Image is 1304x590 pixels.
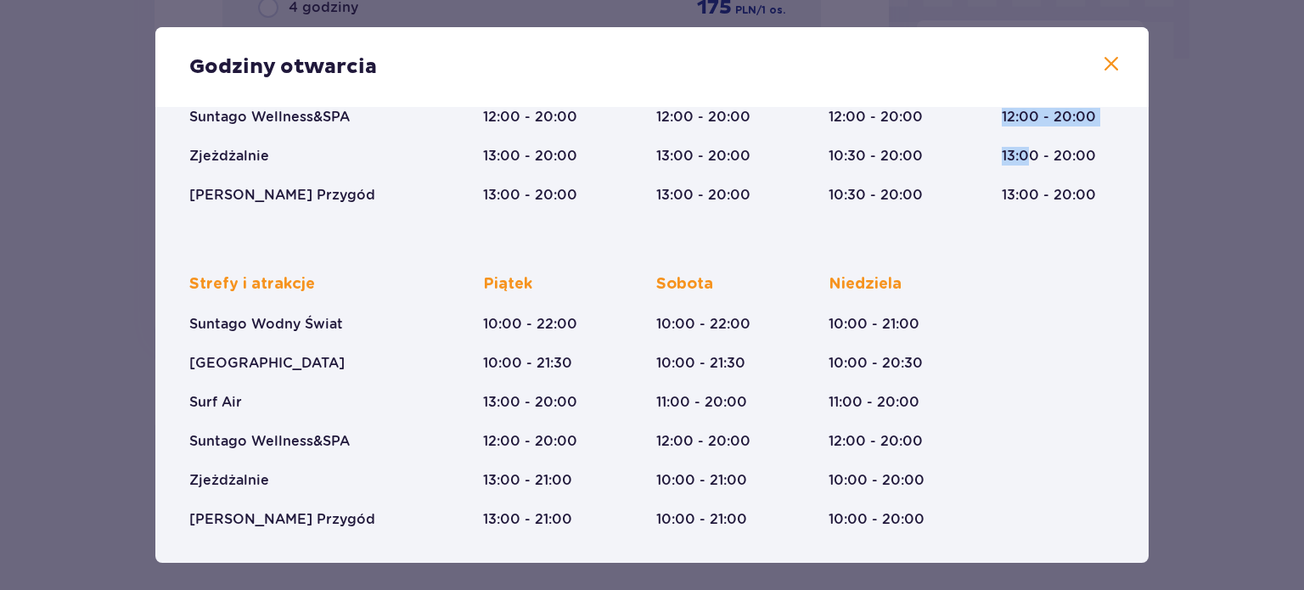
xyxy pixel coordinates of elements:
[656,471,747,490] p: 10:00 - 21:00
[656,432,750,451] p: 12:00 - 20:00
[189,274,315,295] p: Strefy i atrakcje
[656,315,750,334] p: 10:00 - 22:00
[189,354,345,373] p: [GEOGRAPHIC_DATA]
[656,147,750,166] p: 13:00 - 20:00
[829,186,923,205] p: 10:30 - 20:00
[829,393,919,412] p: 11:00 - 20:00
[829,315,919,334] p: 10:00 - 21:00
[483,354,572,373] p: 10:00 - 21:30
[189,510,375,529] p: [PERSON_NAME] Przygód
[483,186,577,205] p: 13:00 - 20:00
[483,315,577,334] p: 10:00 - 22:00
[189,471,269,490] p: Zjeżdżalnie
[189,147,269,166] p: Zjeżdżalnie
[483,432,577,451] p: 12:00 - 20:00
[829,432,923,451] p: 12:00 - 20:00
[189,393,242,412] p: Surf Air
[189,186,375,205] p: [PERSON_NAME] Przygód
[189,315,343,334] p: Suntago Wodny Świat
[829,274,902,295] p: Niedziela
[483,108,577,126] p: 12:00 - 20:00
[483,147,577,166] p: 13:00 - 20:00
[1002,186,1096,205] p: 13:00 - 20:00
[1002,147,1096,166] p: 13:00 - 20:00
[829,354,923,373] p: 10:00 - 20:30
[829,471,925,490] p: 10:00 - 20:00
[656,354,745,373] p: 10:00 - 21:30
[656,274,713,295] p: Sobota
[483,274,532,295] p: Piątek
[189,54,377,80] p: Godziny otwarcia
[829,147,923,166] p: 10:30 - 20:00
[483,393,577,412] p: 13:00 - 20:00
[656,186,750,205] p: 13:00 - 20:00
[483,510,572,529] p: 13:00 - 21:00
[189,108,350,126] p: Suntago Wellness&SPA
[656,510,747,529] p: 10:00 - 21:00
[483,471,572,490] p: 13:00 - 21:00
[829,108,923,126] p: 12:00 - 20:00
[656,108,750,126] p: 12:00 - 20:00
[189,432,350,451] p: Suntago Wellness&SPA
[656,393,747,412] p: 11:00 - 20:00
[829,510,925,529] p: 10:00 - 20:00
[1002,108,1096,126] p: 12:00 - 20:00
